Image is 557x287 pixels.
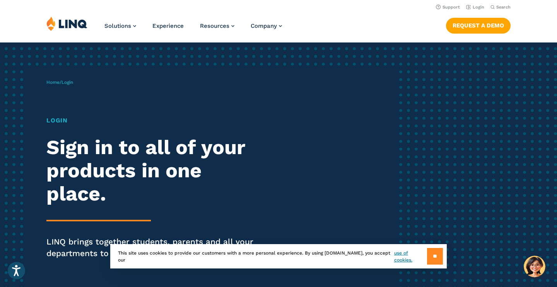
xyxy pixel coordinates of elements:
[496,5,511,10] span: Search
[200,22,234,29] a: Resources
[152,22,184,29] a: Experience
[524,256,545,277] button: Hello, have a question? Let’s chat.
[436,5,460,10] a: Support
[104,22,131,29] span: Solutions
[251,22,277,29] span: Company
[466,5,484,10] a: Login
[104,16,282,42] nav: Primary Navigation
[490,4,511,10] button: Open Search Bar
[46,80,73,85] span: /
[446,18,511,33] a: Request a Demo
[46,136,261,205] h2: Sign in to all of your products in one place.
[200,22,229,29] span: Resources
[46,236,261,259] p: LINQ brings together students, parents and all your departments to improve efficiency and transpa...
[394,250,427,263] a: use of cookies.
[46,80,60,85] a: Home
[110,244,447,268] div: This site uses cookies to provide our customers with a more personal experience. By using [DOMAIN...
[251,22,282,29] a: Company
[62,80,73,85] span: Login
[46,16,87,31] img: LINQ | K‑12 Software
[446,16,511,33] nav: Button Navigation
[104,22,136,29] a: Solutions
[46,116,261,125] h1: Login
